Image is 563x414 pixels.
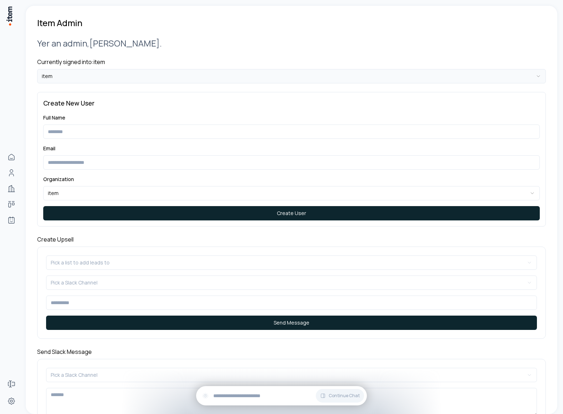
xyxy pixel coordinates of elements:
h1: Item Admin [37,17,83,29]
button: Create User [43,206,540,220]
button: Send Message [46,316,537,330]
a: Home [4,150,19,164]
label: Full Name [43,114,65,121]
h4: Send Slack Message [37,347,546,356]
h3: Create New User [43,98,540,108]
a: Deals [4,197,19,211]
a: Forms [4,377,19,391]
a: Settings [4,394,19,408]
img: Item Brain Logo [6,6,13,26]
h2: Yer an admin, [PERSON_NAME] . [37,37,546,49]
a: Companies [4,181,19,196]
span: Continue Chat [329,393,360,399]
a: People [4,166,19,180]
h4: Currently signed into: item [37,58,546,66]
div: Continue Chat [196,386,367,405]
label: Organization [43,176,74,182]
h4: Create Upsell [37,235,546,244]
button: Continue Chat [316,389,364,403]
a: Agents [4,213,19,227]
label: Email [43,145,55,152]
